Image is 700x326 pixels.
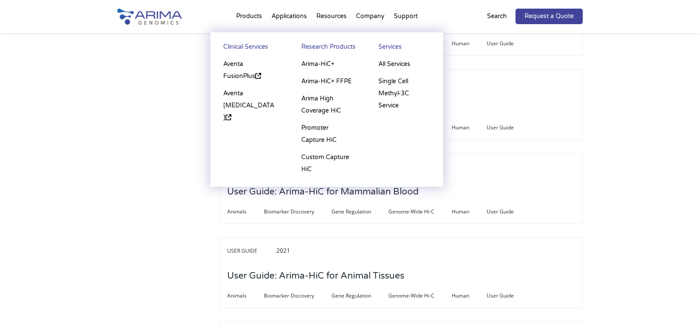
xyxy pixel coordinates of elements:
a: Custom Capture HiC [297,149,357,178]
span: Animals [227,207,264,217]
img: Arima-Genomics-logo [117,9,182,25]
span: Human [452,122,487,133]
a: Clinical Services [219,41,279,56]
span: Genome-Wide Hi-C [388,207,452,217]
a: User Guide: Arima-HiC for Mammalian Blood [227,187,419,197]
span: Human [452,291,487,301]
a: All Services [374,56,434,73]
span: Genome-Wide Hi-C [388,291,452,301]
span: User Guide [487,207,531,217]
span: Gene Regulation [331,291,388,301]
h3: User Guide: Arima-HiC for Animal Tissues [227,263,404,289]
span: User Guide [487,122,531,133]
a: Services [374,41,434,56]
p: Search [487,11,507,22]
a: Aventa [MEDICAL_DATA] [219,85,279,126]
span: User Guide [487,38,531,49]
a: Research Products [297,41,357,56]
a: Request a Quote [516,9,583,24]
a: Promoter Capture HiC [297,119,357,149]
a: Arima High Coverage HiC [297,90,357,119]
span: Animals [227,291,264,301]
a: Single Cell Methyl-3C Service [374,73,434,114]
a: Arima-HiC+ FFPE [297,73,357,90]
span: User Guide [487,291,531,301]
h3: User Guide: Arima-HiC for Mammalian Blood [227,179,419,205]
span: 2021 [276,246,290,254]
span: Biomarker Discovery [264,291,331,301]
span: Human [452,207,487,217]
span: Biomarker Discovery [264,207,331,217]
a: User Guide: Arima-HiC for Animal Tissues [227,271,404,281]
a: Arima-HiC+ [297,56,357,73]
span: Human [452,38,487,49]
a: Aventa FusionPlus [219,56,279,85]
span: User Guide [227,246,275,256]
span: Gene Regulation [331,207,388,217]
